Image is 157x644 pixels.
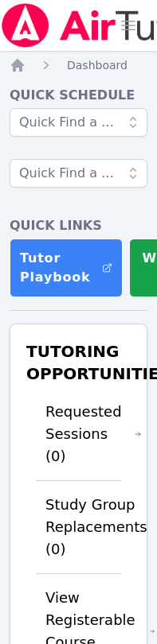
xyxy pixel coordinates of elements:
[10,57,147,73] nav: Breadcrumb
[10,108,147,137] input: Quick Find a Study Group
[10,159,147,188] input: Quick Find a Student
[10,86,147,105] h4: Quick Schedule
[67,59,128,72] span: Dashboard
[10,239,123,297] a: Tutor Playbook
[10,216,147,235] h4: Quick Links
[67,57,128,73] a: Dashboard
[45,401,141,467] a: Requested Sessions (0)
[23,337,134,388] h3: Tutoring Opportunities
